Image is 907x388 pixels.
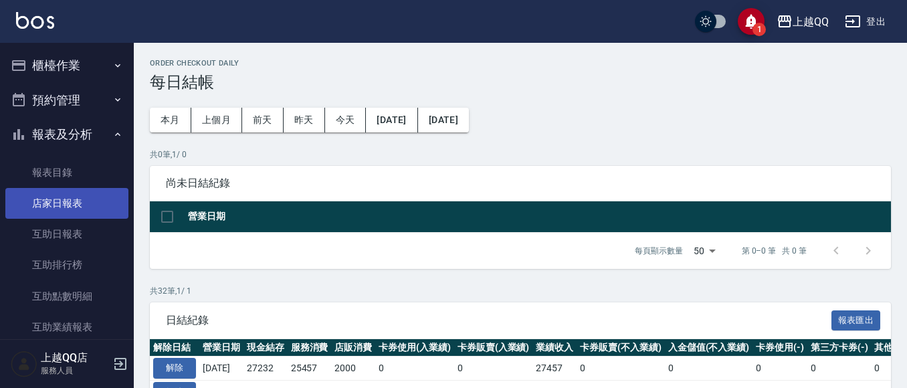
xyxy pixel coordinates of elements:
button: 登出 [839,9,891,34]
th: 業績收入 [532,339,577,357]
p: 每頁顯示數量 [635,245,683,257]
button: 上越QQ [771,8,834,35]
a: 互助點數明細 [5,281,128,312]
a: 互助排行榜 [5,250,128,280]
th: 卡券使用(-) [752,339,807,357]
img: Person [11,351,37,377]
button: 解除 [153,358,196,379]
a: 互助業績報表 [5,312,128,343]
img: Logo [16,12,54,29]
button: 櫃檯作業 [5,48,128,83]
a: 報表匯出 [831,313,881,326]
th: 服務消費 [288,339,332,357]
th: 卡券販賣(不入業績) [577,339,665,357]
button: 預約管理 [5,83,128,118]
th: 卡券使用(入業績) [375,339,454,357]
th: 第三方卡券(-) [807,339,872,357]
td: 27457 [532,357,577,381]
th: 營業日期 [199,339,243,357]
a: 店家日報表 [5,188,128,219]
button: 昨天 [284,108,325,132]
th: 解除日結 [150,339,199,357]
button: 上個月 [191,108,242,132]
button: 報表及分析 [5,117,128,152]
td: 0 [375,357,454,381]
th: 入金儲值(不入業績) [665,339,753,357]
td: 0 [665,357,753,381]
td: 0 [454,357,533,381]
span: 1 [752,23,766,36]
th: 店販消費 [331,339,375,357]
td: [DATE] [199,357,243,381]
button: save [738,8,765,35]
p: 服務人員 [41,365,109,377]
a: 互助日報表 [5,219,128,250]
p: 共 0 筆, 1 / 0 [150,149,891,161]
th: 營業日期 [185,201,891,233]
span: 尚未日結紀錄 [166,177,875,190]
button: 本月 [150,108,191,132]
button: 前天 [242,108,284,132]
div: 50 [688,233,720,269]
p: 共 32 筆, 1 / 1 [150,285,891,297]
button: [DATE] [366,108,417,132]
p: 第 0–0 筆 共 0 筆 [742,245,807,257]
h3: 每日結帳 [150,73,891,92]
h5: 上越QQ店 [41,351,109,365]
button: 今天 [325,108,367,132]
td: 27232 [243,357,288,381]
td: 2000 [331,357,375,381]
a: 報表目錄 [5,157,128,188]
th: 卡券販賣(入業績) [454,339,533,357]
td: 25457 [288,357,332,381]
th: 現金結存 [243,339,288,357]
td: 0 [752,357,807,381]
span: 日結紀錄 [166,314,831,327]
h2: Order checkout daily [150,59,891,68]
button: [DATE] [418,108,469,132]
td: 0 [807,357,872,381]
button: 報表匯出 [831,310,881,331]
td: 0 [577,357,665,381]
div: 上越QQ [793,13,829,30]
